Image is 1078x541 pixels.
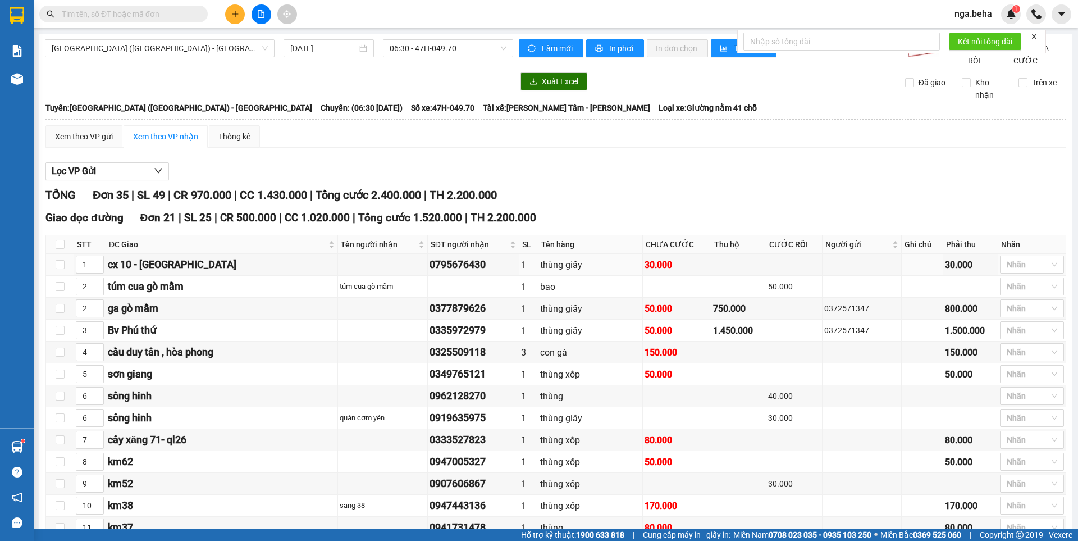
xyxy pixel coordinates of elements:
td: 0947005327 [428,451,519,473]
div: 0907606867 [430,476,517,492]
span: TỔNG [45,188,76,202]
span: Increase Value [91,388,103,396]
th: SL [519,235,538,254]
div: thùng [540,389,641,403]
div: thùng giấy [540,258,641,272]
span: up [94,477,101,484]
span: Lọc VP Gửi [52,164,96,178]
span: copyright [1016,531,1024,539]
div: 50.000 [645,367,709,381]
div: Nhãn [1001,238,1063,251]
th: Phải thu [943,235,998,254]
button: plus [225,4,245,24]
div: 1 [521,433,536,447]
span: Xuất Excel [542,75,578,88]
div: 170.000 [945,499,996,513]
img: icon-new-feature [1006,9,1016,19]
span: Decrease Value [91,440,103,448]
div: 0325509118 [430,344,517,360]
span: up [94,433,101,440]
div: 1 [521,302,536,316]
div: 0962128270 [430,388,517,404]
span: down [154,166,163,175]
div: 30.000 [645,258,709,272]
div: 150.000 [645,345,709,360]
span: Đã giao [914,76,950,89]
span: message [12,517,22,528]
div: ga gò mầm [108,301,336,316]
div: Xem theo VP nhận [133,130,198,143]
span: Decrease Value [91,352,103,361]
div: thùng giấy [540,302,641,316]
td: 0919635975 [428,407,519,429]
div: quán cơm yên [340,412,426,424]
span: down [94,441,101,448]
span: | [353,211,355,224]
div: 0333527823 [430,432,517,448]
div: 30.000 [945,258,996,272]
span: up [94,455,101,462]
span: Tổng cước 2.400.000 [316,188,421,202]
span: | [179,211,181,224]
span: sync [528,44,537,53]
div: túm cua gò mầm [340,281,426,292]
div: 1 [521,367,536,381]
span: aim [283,10,291,18]
span: up [94,258,101,265]
span: Chuyến: (06:30 [DATE]) [321,102,403,114]
span: | [310,188,313,202]
span: | [465,211,468,224]
div: 50.000 [645,324,709,338]
span: TH 2.200.000 [471,211,536,224]
button: syncLàm mới [519,39,583,57]
button: file-add [252,4,271,24]
td: 0333527823 [428,429,519,451]
div: 0377879626 [430,301,517,316]
span: Decrease Value [91,287,103,295]
span: Miền Nam [733,529,871,541]
span: Tổng cước 1.520.000 [358,211,462,224]
img: solution-icon [11,45,23,57]
button: In đơn chọn [647,39,708,57]
div: 40.000 [768,390,820,402]
div: cx 10 - [GEOGRAPHIC_DATA] [108,257,336,272]
span: down [94,266,101,272]
button: downloadXuất Excel [520,72,587,90]
th: STT [74,235,106,254]
div: km37 [108,520,336,535]
td: 0941731478 [428,517,519,539]
span: Decrease Value [91,462,103,470]
span: | [131,188,134,202]
span: up [94,499,101,506]
span: up [94,345,101,352]
div: 1 [521,455,536,469]
td: 0795676430 [428,254,519,276]
span: Increase Value [91,519,103,528]
span: ⚪️ [874,533,878,537]
div: 30.000 [768,412,820,424]
div: 0349765121 [430,366,517,382]
strong: 0708 023 035 - 0935 103 250 [769,530,871,539]
div: túm cua gò mầm [108,279,336,294]
span: notification [12,492,22,503]
div: 0947443136 [430,498,517,513]
span: CC 1.020.000 [285,211,350,224]
span: Increase Value [91,453,103,462]
span: CR 500.000 [220,211,276,224]
div: con gà [540,345,641,360]
div: thùng giấy [540,324,641,338]
span: CC 1.430.000 [240,188,307,202]
div: 1 [521,477,536,491]
span: up [94,280,101,287]
span: Decrease Value [91,418,103,426]
span: Increase Value [91,322,103,330]
span: Đơn 35 [93,188,129,202]
input: 11/08/2025 [290,42,357,54]
div: 1.500.000 [945,324,996,338]
span: Tài xế: [PERSON_NAME] Tâm - [PERSON_NAME] [483,102,650,114]
span: ĐC Giao [109,238,326,251]
div: 1 [521,324,536,338]
span: up [94,367,101,374]
span: Miền Bắc [880,529,961,541]
span: Kết nối tổng đài [958,35,1012,48]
